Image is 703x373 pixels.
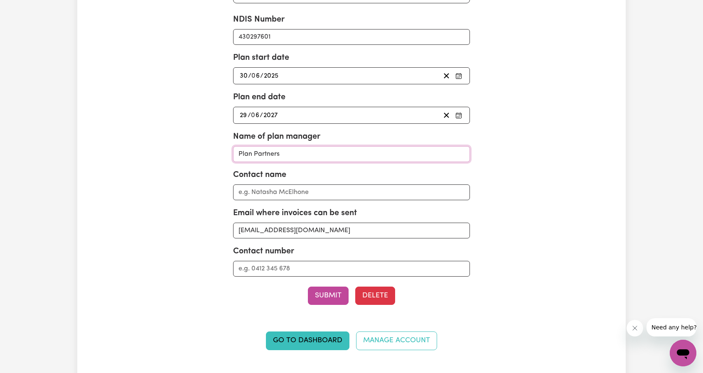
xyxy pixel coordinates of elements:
[233,91,285,103] label: Plan end date
[248,72,251,80] span: /
[263,110,279,121] input: ----
[233,169,286,181] label: Contact name
[627,320,643,336] iframe: Close message
[260,112,263,119] span: /
[233,223,470,238] input: e.g. nat.mc@myplanmanager.com.au
[251,112,255,119] span: 0
[263,70,279,81] input: ----
[308,287,349,305] button: Submit
[251,110,260,121] input: --
[233,261,470,277] input: e.g. 0412 345 678
[266,331,349,350] a: Go to Dashboard
[233,184,470,200] input: e.g. Natasha McElhone
[440,110,453,121] button: Clear plan end date
[453,70,465,81] button: Pick your plan start date
[233,13,285,26] label: NDIS Number
[260,72,263,80] span: /
[233,207,357,219] label: Email where invoices can be sent
[355,287,395,305] button: Delete
[453,110,465,121] button: Pick your plan end date
[356,331,437,350] a: Manage Account
[440,70,453,81] button: Clear plan start date
[239,70,248,81] input: --
[233,245,294,258] label: Contact number
[252,70,260,81] input: --
[5,6,50,12] span: Need any help?
[248,112,251,119] span: /
[233,130,320,143] label: Name of plan manager
[233,29,470,45] input: Enter your NDIS number
[670,340,696,366] iframe: Button to launch messaging window
[233,146,470,162] input: e.g. MyPlanManager Pty. Ltd.
[239,110,248,121] input: --
[251,73,256,79] span: 0
[233,52,289,64] label: Plan start date
[646,318,696,336] iframe: Message from company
